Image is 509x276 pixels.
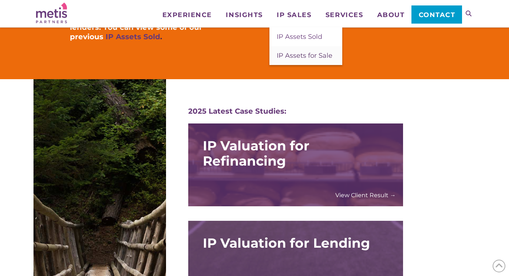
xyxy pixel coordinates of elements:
span: About [377,12,405,18]
span: Experience [162,12,212,18]
a: View Client Result → [335,191,396,199]
span: IP Assets Sold [277,33,322,41]
a: IP Assets for Sale [269,46,342,65]
span: Services [325,12,363,18]
a: Contact [411,5,462,24]
span: Contact [419,12,455,18]
span: IP Valuation for Lending [203,235,388,251]
a: IP Assets Sold [269,27,342,46]
div: 2025 Latest Case Studies: [188,106,403,116]
span: IP Sales [277,12,311,18]
span: IP Assets for Sale [277,52,332,60]
span: IP Valuation for Refinancing [203,138,388,169]
a: IP Assets Sold [106,32,160,41]
span: Insights [226,12,263,18]
span: Back to Top [493,260,505,272]
img: Metis Partners [36,3,67,23]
